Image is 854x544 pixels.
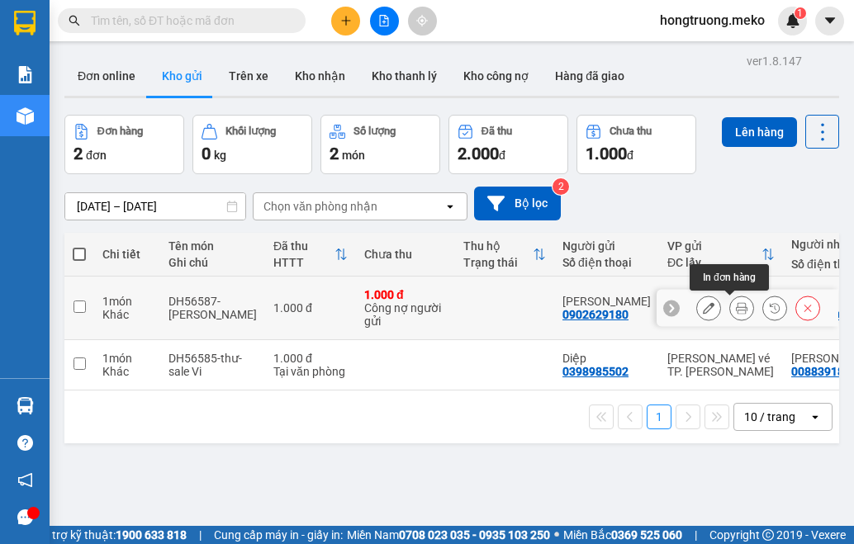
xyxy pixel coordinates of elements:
[364,248,447,261] div: Chưa thu
[168,60,333,82] span: [PERSON_NAME]
[273,256,334,269] div: HTTT
[450,56,542,96] button: Kho công nợ
[199,526,202,544] span: |
[197,85,306,106] span: 00883918686
[216,56,282,96] button: Trên xe
[408,7,437,35] button: aim
[116,528,187,542] strong: 1900 633 818
[225,125,276,137] div: Khối lượng
[399,528,550,542] strong: 0708 023 035 - 0935 103 250
[562,308,629,321] div: 0902629180
[201,13,315,57] span: Phòng vé Phnom Penh
[17,397,34,414] img: warehouse-icon
[149,56,216,96] button: Kho gửi
[340,15,352,26] span: plus
[722,117,797,147] button: Lên hàng
[273,352,348,365] div: 1.000 đ
[214,149,226,162] span: kg
[330,144,339,163] span: 2
[562,352,651,365] div: Diệp
[64,115,184,174] button: Đơn hàng2đơn
[168,239,257,253] div: Tên món
[562,365,629,378] div: 0398985502
[263,198,377,215] div: Chọn văn phòng nhận
[168,295,257,321] div: DH56587-vải mẫu-Trang
[647,404,671,429] button: 1
[17,509,33,525] span: message
[273,365,348,378] div: Tại văn phòng
[499,149,505,162] span: đ
[64,106,107,127] span: Diệp
[416,15,428,26] span: aim
[815,7,844,35] button: caret-down
[586,144,627,163] span: 1.000
[74,144,83,163] span: 2
[102,352,152,365] div: 1 món
[331,7,360,35] button: plus
[482,125,512,137] div: Đã thu
[168,110,199,131] span: TC:
[448,115,568,174] button: Đã thu2.000đ
[7,35,165,102] span: [PERSON_NAME] vé TP. [PERSON_NAME]
[192,115,312,174] button: Khối lượng0kg
[69,15,80,26] span: search
[347,526,550,544] span: Miền Nam
[659,233,783,277] th: Toggle SortBy
[102,308,152,321] div: Khác
[364,288,447,301] div: 1.000 đ
[320,115,440,174] button: Số lượng2món
[695,526,697,544] span: |
[542,56,638,96] button: Hàng đã giao
[187,13,240,35] span: Nhận:
[463,239,533,253] div: Thu hộ
[282,56,358,96] button: Kho nhận
[273,239,334,253] div: Đã thu
[14,11,36,35] img: logo-vxr
[667,239,761,253] div: VP gửi
[627,149,633,162] span: đ
[168,352,257,378] div: DH56585-thư-sale Vi
[553,178,569,195] sup: 2
[202,144,211,163] span: 0
[809,410,822,423] svg: open
[785,13,800,28] img: icon-new-feature
[97,125,143,137] div: Đơn hàng
[370,7,399,35] button: file-add
[667,352,775,378] div: [PERSON_NAME] vé TP. [PERSON_NAME]
[610,125,652,137] div: Chưa thu
[273,301,348,315] div: 1.000 đ
[214,526,343,544] span: Cung cấp máy in - giấy in:
[795,7,806,19] sup: 1
[342,149,365,162] span: món
[563,526,682,544] span: Miền Bắc
[562,239,651,253] div: Người gửi
[458,144,499,163] span: 2.000
[17,435,33,451] span: question-circle
[102,295,152,308] div: 1 món
[647,10,778,31] span: hongtruong.meko
[364,301,447,328] div: Công nợ người gửi
[17,107,34,125] img: warehouse-icon
[358,56,450,96] button: Kho thanh lý
[474,187,561,220] button: Bộ lọc
[444,200,457,213] svg: open
[762,529,774,541] span: copyright
[64,56,149,96] button: Đơn online
[690,264,769,291] div: In đơn hàng
[353,125,396,137] div: Số lượng
[35,526,187,544] span: Hỗ trợ kỹ thuật:
[168,256,257,269] div: Ghi chú
[378,15,390,26] span: file-add
[562,295,651,308] div: Ms.Lin
[86,149,107,162] span: đơn
[823,13,837,28] span: caret-down
[576,115,696,174] button: Chưa thu1.000đ
[611,528,682,542] strong: 0369 525 060
[265,233,356,277] th: Toggle SortBy
[747,52,802,70] div: ver 1.8.147
[667,256,761,269] div: ĐC lấy
[65,193,245,220] input: Select a date range.
[102,248,152,261] div: Chi tiết
[463,256,533,269] div: Trạng thái
[17,472,33,488] span: notification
